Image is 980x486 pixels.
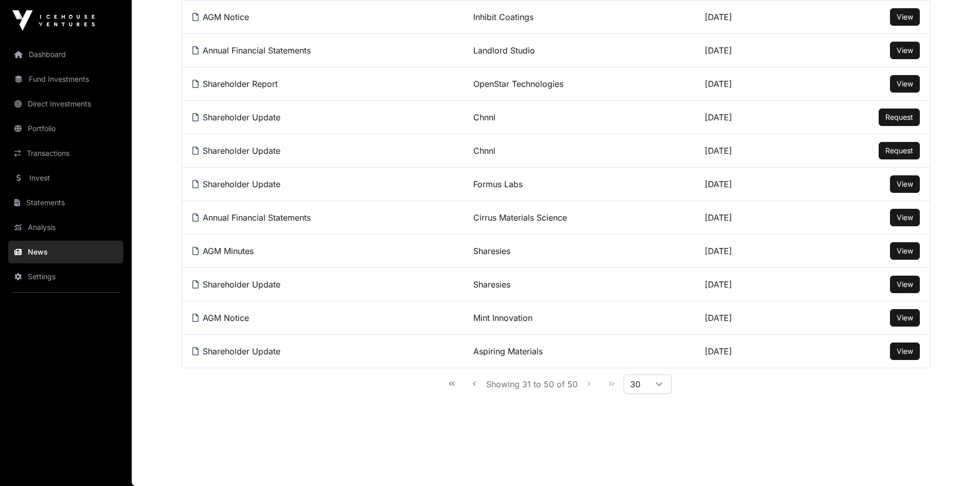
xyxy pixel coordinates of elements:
a: Shareholder Update [192,179,280,189]
iframe: Chat Widget [929,437,980,486]
span: Request [885,113,913,121]
a: Mint Innovation [473,313,532,323]
a: AGM Minutes [192,246,254,256]
button: View [890,175,920,193]
a: Settings [8,265,123,288]
td: [DATE] [694,168,805,201]
td: [DATE] [694,235,805,268]
a: AGM Notice [192,313,249,323]
td: [DATE] [694,301,805,335]
a: Annual Financial Statements [192,45,311,56]
a: Shareholder Update [192,146,280,156]
td: [DATE] [694,1,805,34]
a: View [897,45,913,56]
a: Inhibit Coatings [473,12,533,22]
a: Landlord Studio [473,45,535,56]
a: View [897,12,913,22]
a: Sharesies [473,279,510,290]
a: Fund Investments [8,68,123,91]
button: Previous Page [464,373,485,394]
button: View [890,209,920,226]
a: Transactions [8,142,123,165]
td: [DATE] [694,201,805,235]
a: View [897,246,913,256]
span: View [897,280,913,289]
a: Sharesies [473,246,510,256]
span: View [897,313,913,322]
td: [DATE] [694,335,805,368]
button: View [890,276,920,293]
span: Rows per page [624,375,647,393]
span: View [897,213,913,222]
a: Statements [8,191,123,214]
button: Request [879,142,920,159]
button: View [890,8,920,26]
a: View [897,346,913,356]
button: View [890,343,920,360]
a: Portfolio [8,117,123,140]
button: View [890,42,920,59]
img: Icehouse Ventures Logo [12,10,95,31]
span: View [897,179,913,188]
span: Showing 31 to 50 of 50 [486,379,578,389]
a: Chnnl [473,112,495,122]
a: AGM Notice [192,12,249,22]
td: [DATE] [694,67,805,101]
a: Dashboard [8,43,123,66]
button: View [890,75,920,93]
a: OpenStar Technologies [473,79,563,89]
span: View [897,347,913,355]
button: Request [879,109,920,126]
span: View [897,46,913,55]
a: Shareholder Update [192,346,280,356]
button: First Page [441,373,462,394]
td: [DATE] [694,268,805,301]
a: Invest [8,167,123,189]
a: Analysis [8,216,123,239]
a: Shareholder Update [192,279,280,290]
td: [DATE] [694,101,805,134]
a: Shareholder Report [192,79,278,89]
a: Shareholder Update [192,112,280,122]
a: View [897,279,913,290]
a: Direct Investments [8,93,123,115]
a: News [8,241,123,263]
button: View [890,242,920,260]
a: Chnnl [473,146,495,156]
a: Cirrus Materials Science [473,212,567,223]
button: View [890,309,920,327]
td: [DATE] [694,134,805,168]
span: Request [885,146,913,155]
a: View [897,313,913,323]
td: [DATE] [694,34,805,67]
span: View [897,79,913,88]
a: Aspiring Materials [473,346,543,356]
a: View [897,212,913,223]
span: View [897,246,913,255]
a: Request [885,112,913,122]
a: Formus Labs [473,179,523,189]
span: View [897,12,913,21]
a: Request [885,146,913,156]
a: Annual Financial Statements [192,212,311,223]
a: View [897,179,913,189]
a: View [897,79,913,89]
